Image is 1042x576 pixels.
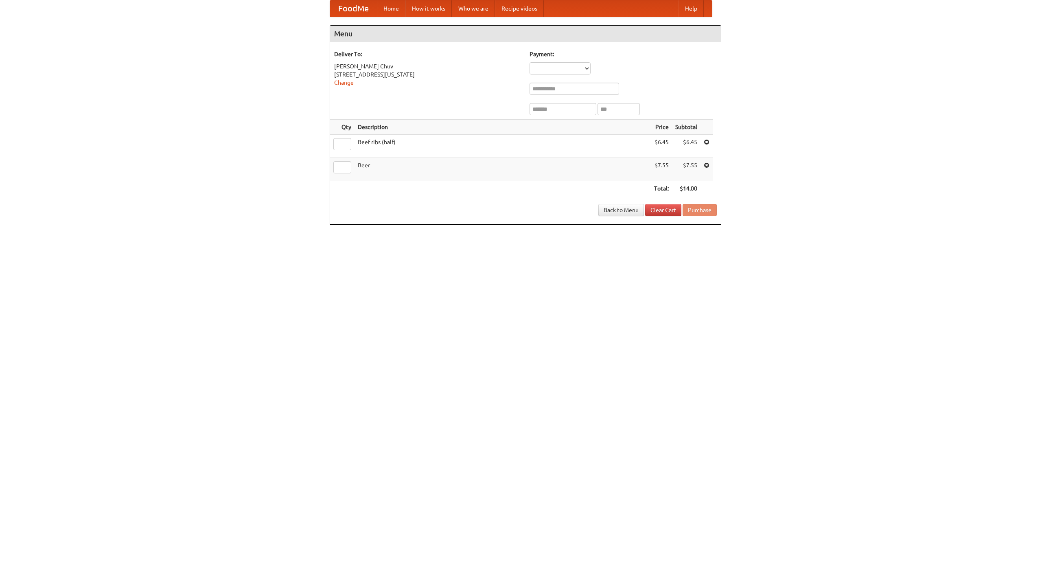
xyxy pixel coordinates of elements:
td: Beer [355,158,651,181]
a: Recipe videos [495,0,544,17]
a: Who we are [452,0,495,17]
h4: Menu [330,26,721,42]
h5: Payment: [530,50,717,58]
th: Qty [330,120,355,135]
a: FoodMe [330,0,377,17]
th: $14.00 [672,181,701,196]
td: $6.45 [672,135,701,158]
a: Home [377,0,405,17]
td: $6.45 [651,135,672,158]
a: Clear Cart [645,204,681,216]
th: Price [651,120,672,135]
th: Total: [651,181,672,196]
div: [STREET_ADDRESS][US_STATE] [334,70,521,79]
a: Back to Menu [598,204,644,216]
a: Change [334,79,354,86]
th: Description [355,120,651,135]
td: Beef ribs (half) [355,135,651,158]
td: $7.55 [672,158,701,181]
h5: Deliver To: [334,50,521,58]
a: Help [679,0,704,17]
button: Purchase [683,204,717,216]
td: $7.55 [651,158,672,181]
a: How it works [405,0,452,17]
th: Subtotal [672,120,701,135]
div: [PERSON_NAME] Chuv [334,62,521,70]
